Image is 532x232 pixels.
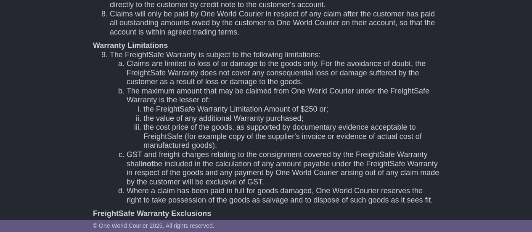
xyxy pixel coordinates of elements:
[110,51,439,205] li: The FreightSafe Warranty is subject to the following limitations:
[143,123,439,150] li: the cost price of the goods, as supported by documentary evidence acceptable to FreightSafe (for ...
[142,160,154,168] b: not
[110,10,439,37] li: Claims will only be paid by One World Courier in respect of any claim after the customer has paid...
[143,105,439,114] li: the FreightSafe Warranty Limitation Amount of $250 or;
[93,222,214,229] span: © One World Courier 2025. All rights reserved.
[93,209,439,219] div: FreightSafe Warranty Exclusions
[185,219,197,227] b: not
[143,114,439,123] li: the value of any additional Warranty purchased;
[127,59,439,87] li: Claims are limited to loss of or damage to the goods only. For the avoidance of doubt, the Freigh...
[127,187,439,205] li: Where a claim has been paid in full for goods damaged, One World Courier reserves the right to ta...
[93,41,439,51] div: Warranty Limitations
[127,150,439,187] li: GST and freight charges relating to the consignment covered by the FreightSafe Warranty shall be ...
[127,87,439,150] li: The maximum amount that may be claimed from One World Courier under the FreightSafe Warranty is t...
